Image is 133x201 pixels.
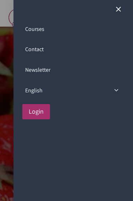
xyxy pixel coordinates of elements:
nav: Primary Mobile Navigation [22,19,124,101]
a: Courses [22,19,124,39]
a: English [22,80,109,101]
a: Newsletter [22,60,124,80]
a: Login [22,104,50,119]
a: Contact [22,39,124,60]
